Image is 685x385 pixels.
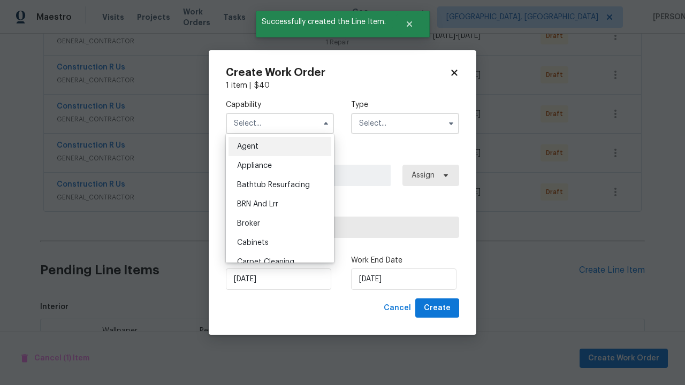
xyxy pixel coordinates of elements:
[226,80,459,91] div: 1 item |
[415,298,459,318] button: Create
[351,268,456,290] input: M/D/YYYY
[445,117,458,130] button: Show options
[235,222,450,233] span: Select trade partner
[226,113,334,134] input: Select...
[379,298,415,318] button: Cancel
[254,82,270,89] span: $ 40
[351,255,459,266] label: Work End Date
[237,201,278,208] span: BRN And Lrr
[412,170,435,181] span: Assign
[237,181,310,189] span: Bathtub Resurfacing
[226,268,331,290] input: M/D/YYYY
[226,203,459,214] label: Trade Partner
[226,151,459,162] label: Work Order Manager
[237,162,272,170] span: Appliance
[237,220,260,227] span: Broker
[424,302,451,315] span: Create
[237,143,258,150] span: Agent
[226,67,450,78] h2: Create Work Order
[226,99,334,110] label: Capability
[384,302,411,315] span: Cancel
[392,13,427,35] button: Close
[351,99,459,110] label: Type
[256,11,392,33] span: Successfully created the Line Item.
[351,113,459,134] input: Select...
[237,258,294,266] span: Carpet Cleaning
[319,117,332,130] button: Hide options
[237,239,269,247] span: Cabinets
